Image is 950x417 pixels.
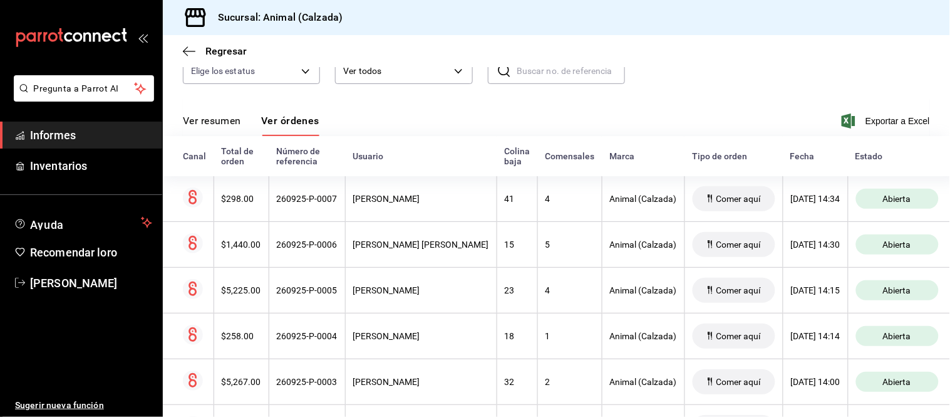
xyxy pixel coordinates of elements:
font: Animal (Calzada) [610,377,677,387]
div: pestañas de navegación [183,114,319,136]
font: Usuario [353,151,383,161]
font: Exportar a Excel [865,116,930,126]
font: 260925-P-0004 [277,331,338,341]
font: Abierta [883,194,911,204]
font: Ver resumen [183,115,241,127]
font: Pregunta a Parrot AI [34,83,119,93]
font: Animal (Calzada) [610,331,677,341]
font: Sucursal: Animal (Calzada) [218,11,343,23]
font: Comer aquí [716,194,761,204]
font: Fecha [790,151,815,161]
font: Ver todos [343,66,381,76]
font: 2 [545,377,550,387]
font: Abierta [883,285,911,295]
font: 260925-P-0007 [277,194,338,204]
font: $1,440.00 [222,240,261,250]
font: Ver órdenes [261,115,319,127]
font: 32 [505,377,515,387]
button: abrir_cajón_menú [138,33,148,43]
font: 260925-P-0006 [277,240,338,250]
font: Canal [183,151,206,161]
font: [PERSON_NAME] [353,377,420,387]
font: [PERSON_NAME] [30,277,118,290]
font: Elige los estatus [191,66,255,76]
font: [PERSON_NAME] [353,194,420,204]
font: Regresar [205,45,247,57]
font: Colina baja [504,146,530,166]
font: Comer aquí [716,331,761,341]
font: Inventarios [30,159,87,172]
button: Pregunta a Parrot AI [14,75,154,102]
font: Informes [30,129,76,142]
font: $298.00 [222,194,254,204]
font: [DATE] 14:00 [791,377,840,387]
font: [DATE] 14:30 [791,240,840,250]
font: Comensales [545,151,594,161]
font: Abierta [883,331,911,341]
font: 18 [505,331,515,341]
font: 41 [505,194,515,204]
font: [PERSON_NAME] [353,285,420,295]
font: Total de orden [221,146,254,166]
font: $5,267.00 [222,377,261,387]
font: Comer aquí [716,240,761,250]
font: Comer aquí [716,377,761,387]
font: $5,225.00 [222,285,261,295]
input: Buscar no. de referencia [517,58,625,83]
font: 23 [505,285,515,295]
font: 4 [545,194,550,204]
font: Recomendar loro [30,246,117,259]
a: Pregunta a Parrot AI [9,91,154,104]
font: Animal (Calzada) [610,285,677,295]
font: Ayuda [30,218,64,231]
font: [PERSON_NAME] [PERSON_NAME] [353,240,489,250]
font: 260925-P-0005 [277,285,338,295]
font: Animal (Calzada) [610,240,677,250]
font: Sugerir nueva función [15,400,104,410]
button: Regresar [183,45,247,57]
font: Comer aquí [716,285,761,295]
font: Tipo de orden [692,151,747,161]
button: Exportar a Excel [844,113,930,129]
font: $258.00 [222,331,254,341]
font: Abierta [883,377,911,387]
font: Marca [609,151,634,161]
font: 15 [505,240,515,250]
font: Estado [855,151,883,161]
font: 260925-P-0003 [277,377,338,387]
font: Número de referencia [276,146,320,166]
font: 1 [545,331,550,341]
font: [DATE] 14:15 [791,285,840,295]
font: [DATE] 14:14 [791,331,840,341]
font: 4 [545,285,550,295]
font: [PERSON_NAME] [353,331,420,341]
font: 5 [545,240,550,250]
font: Abierta [883,240,911,250]
font: [DATE] 14:34 [791,194,840,204]
font: Animal (Calzada) [610,194,677,204]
